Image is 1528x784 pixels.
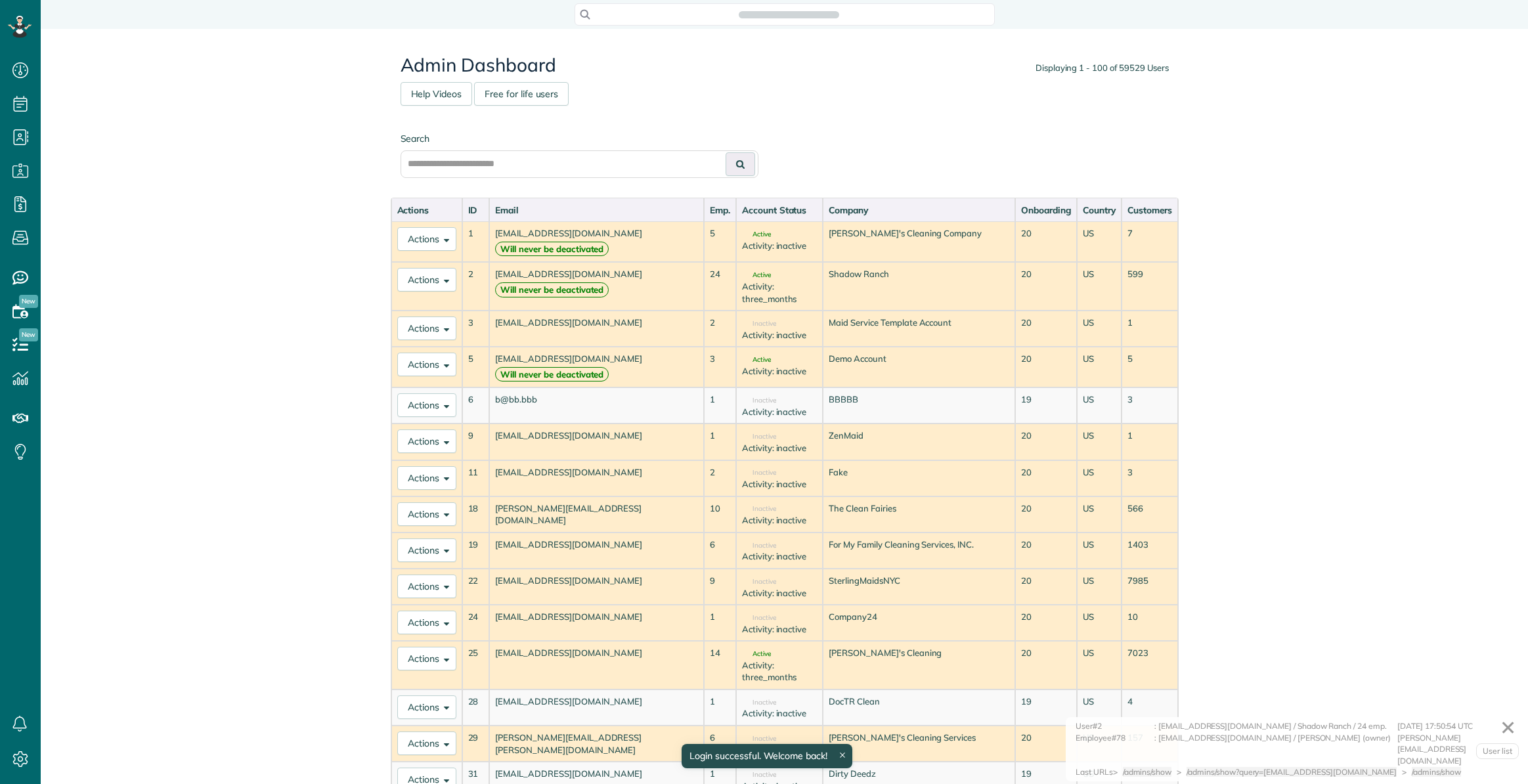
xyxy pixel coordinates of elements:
button: Actions [397,731,456,755]
td: The Clean Fairies [823,496,1015,533]
td: [EMAIL_ADDRESS][DOMAIN_NAME] [489,262,704,311]
div: Activity: inactive [742,707,817,720]
td: 20 [1015,533,1077,569]
button: Actions [397,575,456,598]
td: 1 [704,424,736,460]
td: 7023 [1122,641,1178,689]
td: [EMAIL_ADDRESS][DOMAIN_NAME] [489,569,704,605]
td: 14 [704,641,736,689]
span: Inactive [742,578,776,585]
td: 1403 [1122,533,1178,569]
a: ✕ [1494,712,1522,743]
span: /admins/show [1412,767,1461,777]
span: /admins/show [1123,767,1172,777]
button: Actions [397,429,456,453]
h2: Admin Dashboard [401,55,1169,76]
td: 9 [462,424,490,460]
button: Actions [397,353,456,376]
td: 22 [462,569,490,605]
td: US [1077,347,1122,387]
td: Fake [823,460,1015,496]
div: Customers [1127,204,1172,217]
label: Search [401,132,758,145]
td: [EMAIL_ADDRESS][DOMAIN_NAME] [489,605,704,641]
td: 10 [704,496,736,533]
td: 19 [1015,689,1077,726]
div: Activity: three_months [742,659,817,684]
span: New [19,295,38,308]
button: Actions [397,227,456,251]
td: 20 [1015,311,1077,347]
td: 1 [704,689,736,726]
td: [EMAIL_ADDRESS][DOMAIN_NAME] [489,221,704,262]
button: Actions [397,695,456,719]
div: User#2 [1076,720,1154,732]
div: : [EMAIL_ADDRESS][DOMAIN_NAME] / Shadow Ranch / 24 emp. [1154,720,1397,732]
span: Inactive [742,699,776,706]
td: US [1077,311,1122,347]
td: US [1077,221,1122,262]
a: Free for life users [474,82,569,106]
span: Inactive [742,615,776,621]
td: 20 [1015,262,1077,311]
td: 20 [1015,460,1077,496]
td: Company24 [823,605,1015,641]
td: BBBBB [823,387,1015,424]
td: ZenMaid [823,424,1015,460]
td: [EMAIL_ADDRESS][DOMAIN_NAME] [489,311,704,347]
td: US [1077,496,1122,533]
span: Inactive [742,506,776,512]
span: Inactive [742,735,776,742]
td: 7985 [1122,569,1178,605]
div: Activity: inactive [742,365,817,378]
div: Activity: inactive [742,550,817,563]
span: Inactive [742,320,776,327]
td: 24 [704,262,736,311]
span: Search ZenMaid… [752,8,826,21]
td: For My Family Cleaning Services, INC. [823,533,1015,569]
td: 3 [462,311,490,347]
td: [EMAIL_ADDRESS][DOMAIN_NAME] [489,533,704,569]
td: 29 [462,726,490,762]
button: Actions [397,393,456,417]
td: SterlingMaidsNYC [823,569,1015,605]
td: 11 [462,460,490,496]
td: [PERSON_NAME]'s Cleaning [823,641,1015,689]
span: Active [742,357,771,363]
td: 20 [1015,221,1077,262]
td: [EMAIL_ADDRESS][DOMAIN_NAME] [489,689,704,726]
td: [EMAIL_ADDRESS][DOMAIN_NAME] [489,641,704,689]
span: Active [742,231,771,238]
span: Inactive [742,433,776,440]
td: 3 [1122,460,1178,496]
td: US [1077,262,1122,311]
div: > > > [1113,766,1466,778]
td: 20 [1015,569,1077,605]
td: US [1077,460,1122,496]
div: Activity: inactive [742,240,817,252]
td: 1 [1122,311,1178,347]
td: 20 [1015,641,1077,689]
button: Actions [397,268,456,292]
td: 10 [1122,605,1178,641]
div: Activity: inactive [742,406,817,418]
td: 5 [462,347,490,387]
span: Inactive [742,397,776,404]
div: Activity: inactive [742,478,817,490]
td: 1 [1122,424,1178,460]
td: 18 [462,496,490,533]
td: 25 [462,641,490,689]
div: Employee#78 [1076,732,1154,767]
td: US [1077,689,1122,726]
div: ID [468,204,484,217]
span: Active [742,272,771,278]
td: 5 [704,221,736,262]
a: User list [1476,743,1519,759]
div: Activity: inactive [742,587,817,599]
button: Actions [397,647,456,670]
div: Activity: inactive [742,442,817,454]
td: 6 [462,387,490,424]
div: [PERSON_NAME][EMAIL_ADDRESS][DOMAIN_NAME] [1397,732,1516,767]
td: 1 [704,387,736,424]
td: 599 [1122,262,1178,311]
